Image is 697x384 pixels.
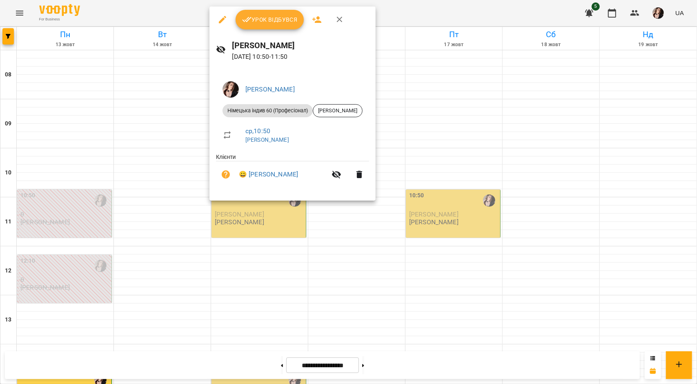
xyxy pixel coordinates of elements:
[223,107,313,114] span: Німецька індив 60 (Професіонал)
[236,10,304,29] button: Урок відбувся
[232,52,369,62] p: [DATE] 10:50 - 11:50
[313,107,362,114] span: [PERSON_NAME]
[223,81,239,98] img: 64b3dfe931299b6d4d92560ac22b4872.jpeg
[232,39,369,52] h6: [PERSON_NAME]
[245,85,295,93] a: [PERSON_NAME]
[242,15,298,25] span: Урок відбувся
[216,165,236,184] button: Візит ще не сплачено. Додати оплату?
[245,127,270,135] a: ср , 10:50
[239,170,298,179] a: 😀 [PERSON_NAME]
[245,136,289,143] a: [PERSON_NAME]
[313,104,363,117] div: [PERSON_NAME]
[216,153,369,191] ul: Клієнти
